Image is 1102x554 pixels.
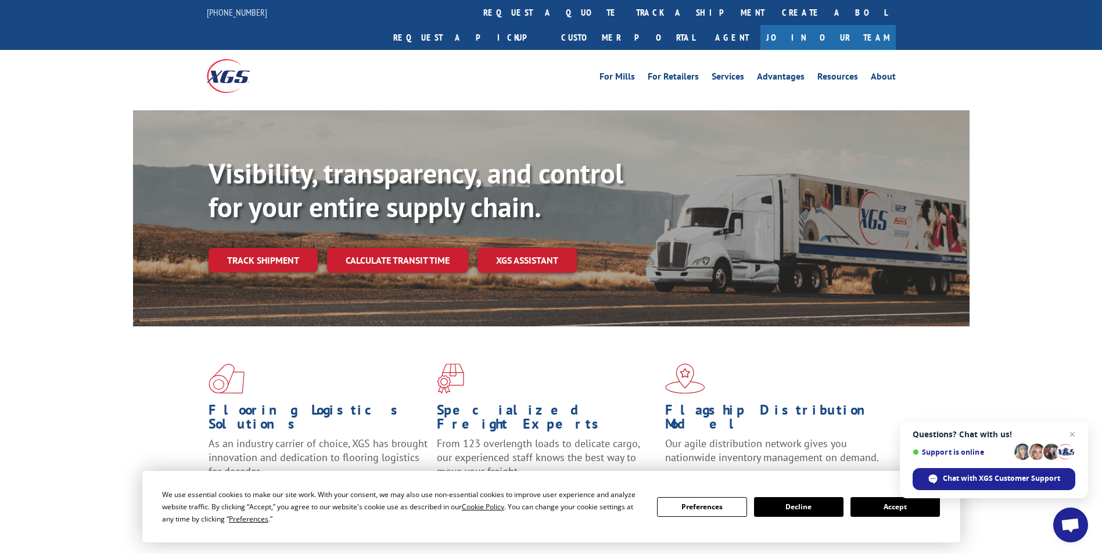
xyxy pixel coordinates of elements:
span: Our agile distribution network gives you nationwide inventory management on demand. [665,437,879,464]
h1: Flagship Distribution Model [665,403,885,437]
span: Support is online [913,448,1010,456]
a: [PHONE_NUMBER] [207,6,267,18]
a: Calculate transit time [327,248,468,273]
img: xgs-icon-flagship-distribution-model-red [665,364,705,394]
a: Track shipment [209,248,318,272]
a: About [871,72,896,85]
span: As an industry carrier of choice, XGS has brought innovation and dedication to flooring logistics... [209,437,428,478]
h1: Specialized Freight Experts [437,403,656,437]
a: Advantages [757,72,805,85]
a: Join Our Team [760,25,896,50]
a: For Mills [600,72,635,85]
button: Decline [754,497,843,517]
img: xgs-icon-total-supply-chain-intelligence-red [209,364,245,394]
span: Cookie Policy [462,502,504,512]
a: Request a pickup [385,25,552,50]
a: For Retailers [648,72,699,85]
img: xgs-icon-focused-on-flooring-red [437,364,464,394]
a: Services [712,72,744,85]
h1: Flooring Logistics Solutions [209,403,428,437]
p: From 123 overlength loads to delicate cargo, our experienced staff knows the best way to move you... [437,437,656,488]
button: Preferences [657,497,746,517]
div: We use essential cookies to make our site work. With your consent, we may also use non-essential ... [162,488,643,525]
div: Open chat [1053,508,1088,542]
a: Customer Portal [552,25,703,50]
a: Agent [703,25,760,50]
a: Resources [817,72,858,85]
button: Accept [850,497,940,517]
span: Chat with XGS Customer Support [943,473,1060,484]
span: Close chat [1065,427,1079,441]
b: Visibility, transparency, and control for your entire supply chain. [209,155,623,225]
a: XGS ASSISTANT [478,248,577,273]
div: Cookie Consent Prompt [142,471,960,542]
span: Questions? Chat with us! [913,430,1075,439]
span: Preferences [229,514,268,524]
div: Chat with XGS Customer Support [913,468,1075,490]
